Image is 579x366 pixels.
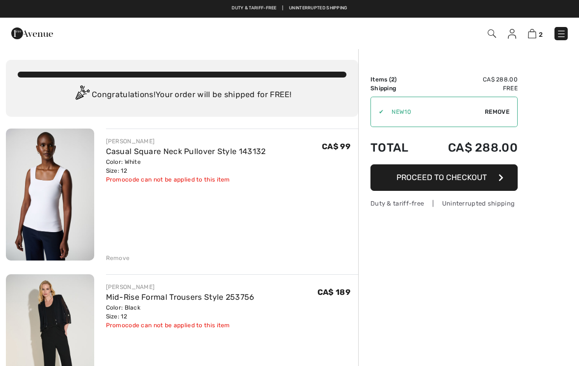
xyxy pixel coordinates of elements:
[384,97,485,127] input: Promo code
[508,29,516,39] img: My Info
[370,199,518,208] div: Duty & tariff-free | Uninterrupted shipping
[488,29,496,38] img: Search
[370,75,422,84] td: Items ( )
[106,147,266,156] a: Casual Square Neck Pullover Style 143132
[18,85,346,105] div: Congratulations! Your order will be shipped for FREE!
[322,142,350,151] span: CA$ 99
[106,137,266,146] div: [PERSON_NAME]
[391,76,395,83] span: 2
[106,321,255,330] div: Promocode can not be applied to this item
[539,31,543,38] span: 2
[11,24,53,43] img: 1ère Avenue
[556,29,566,39] img: Menu
[485,107,509,116] span: Remove
[371,107,384,116] div: ✔
[106,292,255,302] a: Mid-Rise Formal Trousers Style 253756
[106,303,255,321] div: Color: Black Size: 12
[106,157,266,175] div: Color: White Size: 12
[6,129,94,261] img: Casual Square Neck Pullover Style 143132
[422,131,518,164] td: CA$ 288.00
[528,27,543,39] a: 2
[320,5,353,12] a: Free Returns
[226,5,308,12] a: Free shipping on orders over $99
[72,85,92,105] img: Congratulation2.svg
[422,75,518,84] td: CA$ 288.00
[106,254,130,262] div: Remove
[106,175,266,184] div: Promocode can not be applied to this item
[370,164,518,191] button: Proceed to Checkout
[396,173,487,182] span: Proceed to Checkout
[314,5,315,12] span: |
[317,288,350,297] span: CA$ 189
[11,28,53,37] a: 1ère Avenue
[528,29,536,38] img: Shopping Bag
[106,283,255,291] div: [PERSON_NAME]
[370,131,422,164] td: Total
[370,84,422,93] td: Shipping
[422,84,518,93] td: Free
